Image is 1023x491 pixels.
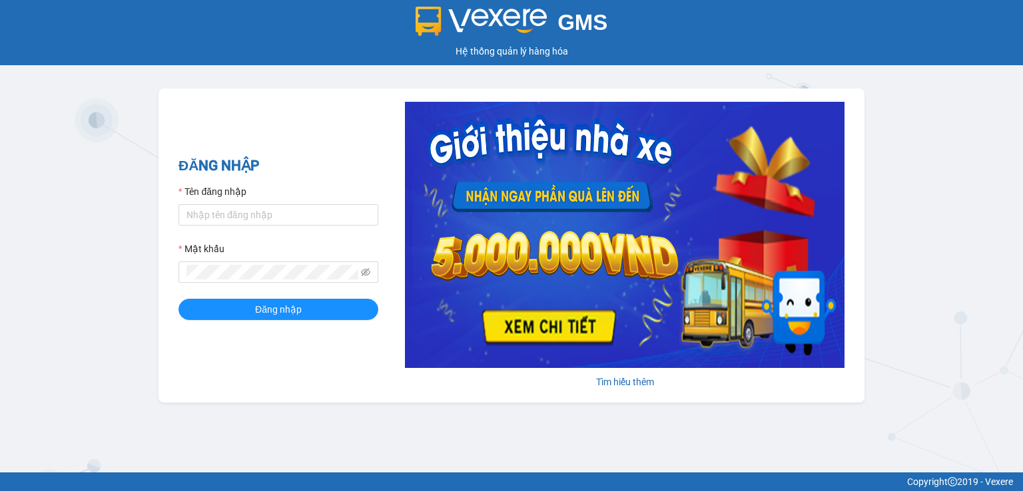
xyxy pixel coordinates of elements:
[178,299,378,320] button: Đăng nhập
[416,20,608,31] a: GMS
[10,474,1013,489] div: Copyright 2019 - Vexere
[3,44,1020,59] div: Hệ thống quản lý hàng hóa
[178,204,378,226] input: Tên đăng nhập
[405,375,845,389] div: Tìm hiểu thêm
[948,477,957,486] span: copyright
[178,242,224,256] label: Mật khẩu
[557,10,607,35] span: GMS
[178,155,378,177] h2: ĐĂNG NHẬP
[416,7,547,36] img: logo 2
[361,267,370,277] span: eye-invisible
[405,102,845,368] img: banner-0
[255,302,302,317] span: Đăng nhập
[178,184,246,199] label: Tên đăng nhập
[186,265,358,279] input: Mật khẩu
